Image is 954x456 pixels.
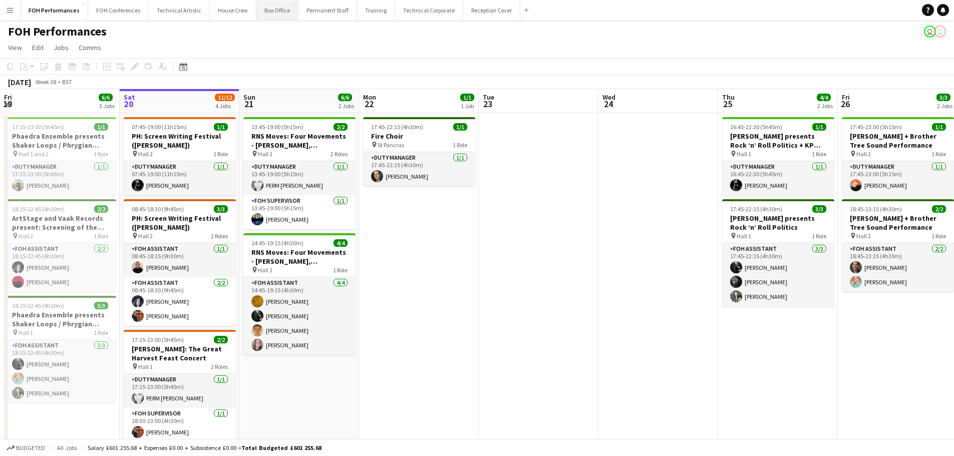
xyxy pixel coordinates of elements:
[211,232,228,240] span: 2 Roles
[936,94,950,101] span: 3/3
[722,132,834,150] h3: [PERSON_NAME] presents Rock ‘n’ Roll Politics + KP Choir
[602,93,615,102] span: Wed
[842,93,850,102] span: Fri
[812,205,826,213] span: 3/3
[737,150,751,158] span: Hall 1
[251,123,303,131] span: 13:45-19:00 (5h15m)
[339,102,354,110] div: 2 Jobs
[243,161,356,195] app-card-role: Duty Manager1/113:45-19:00 (5h15m)PERM [PERSON_NAME]
[362,98,376,110] span: 22
[812,150,826,158] span: 1 Role
[243,233,356,355] app-job-card: 14:45-19:15 (4h30m)4/4RNS Moves: Four Movements - [PERSON_NAME], [PERSON_NAME], [PERSON_NAME] & [...
[730,205,782,213] span: 17:45-22:15 (4h30m)
[856,150,871,158] span: Hall 2
[16,444,45,451] span: Budgeted
[124,243,236,277] app-card-role: FOH Assistant1/108:45-18:15 (9h30m)[PERSON_NAME]
[215,94,235,101] span: 11/12
[215,102,234,110] div: 4 Jobs
[331,150,348,158] span: 2 Roles
[243,132,356,150] h3: RNS Moves: Four Movements - [PERSON_NAME], [PERSON_NAME], [PERSON_NAME] & [PERSON_NAME]
[149,1,210,20] button: Technical Artistic
[4,296,116,403] div: 18:15-22:45 (4h30m)3/3Phaedra Ensemble presents Shaker Loops / Phrygian Gates Hall 11 RoleFOH Ass...
[371,123,423,131] span: 17:45-22:15 (4h30m)
[850,123,902,131] span: 17:45-23:00 (5h15m)
[722,161,834,195] app-card-role: Duty Manager1/116:45-22:30 (5h45m)[PERSON_NAME]
[483,93,494,102] span: Tue
[99,94,113,101] span: 6/6
[357,1,395,20] button: Training
[931,232,946,240] span: 1 Role
[214,123,228,131] span: 1/1
[243,248,356,266] h3: RNS Moves: Four Movements - [PERSON_NAME], [PERSON_NAME], [PERSON_NAME] & [PERSON_NAME]
[924,26,936,38] app-user-avatar: Visitor Services
[463,1,520,20] button: Reception Cover
[334,239,348,247] span: 4/4
[210,1,256,20] button: House Crew
[842,117,954,195] app-job-card: 17:45-23:00 (5h15m)1/1[PERSON_NAME] + Brother Tree Sound Performance Hall 21 RoleDuty Manager1/11...
[730,123,782,131] span: 16:45-22:30 (5h45m)
[4,214,116,232] h3: ArtStage and Vaak Records present: Screening of the silent masterpiece Grass (1925)
[124,199,236,326] app-job-card: 08:45-18:30 (9h45m)3/3PH: Screen Writing Festival ([PERSON_NAME]) Hall 22 RolesFOH Assistant1/108...
[124,93,135,102] span: Sat
[842,161,954,195] app-card-role: Duty Manager1/117:45-23:00 (5h15m)[PERSON_NAME]
[363,132,475,141] h3: Fire Choir
[4,310,116,328] h3: Phaedra Ensemble presents Shaker Loops / Phrygian Gates
[243,277,356,355] app-card-role: FOH Assistant4/414:45-19:15 (4h30m)[PERSON_NAME][PERSON_NAME][PERSON_NAME][PERSON_NAME]
[94,123,108,131] span: 1/1
[842,243,954,292] app-card-role: FOH Assistant2/218:45-23:15 (4h30m)[PERSON_NAME][PERSON_NAME]
[3,98,12,110] span: 19
[21,1,88,20] button: FOH Performances
[19,329,33,336] span: Hall 1
[138,232,153,240] span: Hall 2
[363,152,475,186] app-card-role: Duty Manager1/117:45-22:15 (4h30m)[PERSON_NAME]
[138,363,153,370] span: Hall 1
[722,117,834,195] app-job-card: 16:45-22:30 (5h45m)1/1[PERSON_NAME] presents Rock ‘n’ Roll Politics + KP Choir Hall 11 RoleDuty M...
[333,266,348,274] span: 1 Role
[124,277,236,326] app-card-role: FOH Assistant2/208:45-18:30 (9h45m)[PERSON_NAME][PERSON_NAME]
[334,123,348,131] span: 2/2
[812,123,826,131] span: 1/1
[4,41,26,54] a: View
[94,302,108,309] span: 3/3
[840,98,850,110] span: 26
[94,232,108,240] span: 1 Role
[722,93,735,102] span: Thu
[124,161,236,195] app-card-role: Duty Manager1/107:45-19:00 (11h15m)[PERSON_NAME]
[937,102,952,110] div: 2 Jobs
[124,374,236,408] app-card-role: Duty Manager1/117:15-23:00 (5h45m)PERM [PERSON_NAME]
[62,78,72,86] div: BST
[33,78,58,86] span: Week 38
[32,43,44,52] span: Edit
[8,77,31,87] div: [DATE]
[50,41,73,54] a: Jobs
[812,232,826,240] span: 1 Role
[214,336,228,343] span: 2/2
[722,199,834,306] app-job-card: 17:45-22:15 (4h30m)3/3[PERSON_NAME] presents Rock ‘n’ Roll Politics Hall 11 RoleFOH Assistant3/31...
[19,150,49,158] span: Hall 1 and 2
[4,132,116,150] h3: Phaedra Ensemble presents Shaker Loops / Phrygian Gates / ArtStage and Vaak Records present: Scre...
[4,340,116,403] app-card-role: FOH Assistant3/318:15-22:45 (4h30m)[PERSON_NAME][PERSON_NAME][PERSON_NAME]
[124,408,236,442] app-card-role: FOH Supervisor1/118:30-23:00 (4h30m)[PERSON_NAME]
[378,141,404,149] span: St Pancras
[453,123,467,131] span: 1/1
[132,336,184,343] span: 17:15-23:00 (5h45m)
[601,98,615,110] span: 24
[338,94,352,101] span: 6/6
[842,199,954,292] app-job-card: 18:45-23:15 (4h30m)2/2[PERSON_NAME] + Brother Tree Sound Performance Hall 21 RoleFOH Assistant2/2...
[460,94,474,101] span: 1/1
[124,117,236,195] app-job-card: 07:45-19:00 (11h15m)1/1PH: Screen Writing Festival ([PERSON_NAME]) Hall 21 RoleDuty Manager1/107:...
[79,43,101,52] span: Comms
[363,117,475,186] app-job-card: 17:45-22:15 (4h30m)1/1Fire Choir St Pancras1 RoleDuty Manager1/117:45-22:15 (4h30m)[PERSON_NAME]
[88,1,149,20] button: FOH Conferences
[94,205,108,213] span: 2/2
[55,444,79,451] span: All jobs
[19,232,33,240] span: Hall 2
[132,205,184,213] span: 08:45-18:30 (9h45m)
[842,132,954,150] h3: [PERSON_NAME] + Brother Tree Sound Performance
[931,150,946,158] span: 1 Role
